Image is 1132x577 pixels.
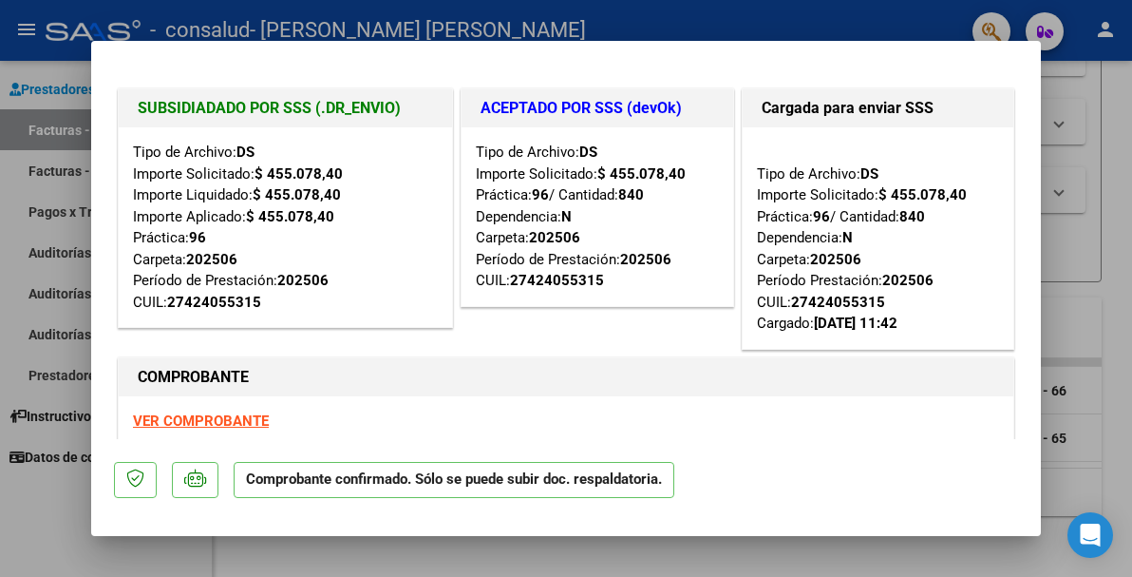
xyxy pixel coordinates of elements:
strong: DS [579,144,597,161]
strong: N [842,229,853,246]
div: Tipo de Archivo: Importe Solicitado: Práctica: / Cantidad: Dependencia: Carpeta: Período Prestaci... [757,142,999,335]
strong: 202506 [277,272,329,289]
strong: 96 [813,208,830,225]
strong: $ 455.078,40 [878,186,967,203]
strong: COMPROBANTE [138,368,249,386]
strong: $ 455.078,40 [246,208,334,225]
strong: N [561,208,572,225]
strong: 202506 [186,251,237,268]
h1: Cargada para enviar SSS [762,97,994,120]
strong: 202506 [882,272,934,289]
strong: DS [860,165,878,183]
strong: 96 [532,186,549,203]
strong: 96 [189,229,206,246]
div: 27424055315 [791,292,885,314]
div: 27424055315 [167,292,261,314]
div: Tipo de Archivo: Importe Solicitado: Importe Liquidado: Importe Aplicado: Práctica: Carpeta: Perí... [133,142,438,313]
strong: 840 [899,208,925,225]
div: Open Intercom Messenger [1067,512,1113,558]
h1: ACEPTADO POR SSS (devOk) [481,97,714,120]
strong: $ 455.078,40 [255,165,343,183]
h1: SUBSIDIADADO POR SSS (.DR_ENVIO) [138,97,433,120]
strong: DS [236,144,255,161]
strong: 202506 [810,251,861,268]
div: Tipo de Archivo: Importe Solicitado: Práctica: / Cantidad: Dependencia: Carpeta: Período de Prest... [476,142,719,292]
strong: $ 455.078,40 [253,186,341,203]
strong: $ 455.078,40 [597,165,686,183]
strong: 202506 [529,229,580,246]
strong: [DATE] 11:42 [814,315,897,332]
p: Comprobante confirmado. Sólo se puede subir doc. respaldatoria. [234,462,674,499]
a: VER COMPROBANTE [133,413,269,430]
div: 27424055315 [510,270,604,292]
strong: 202506 [620,251,671,268]
strong: 840 [618,186,644,203]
